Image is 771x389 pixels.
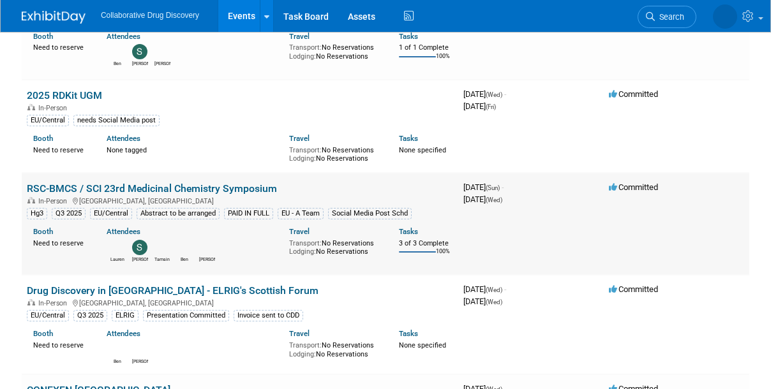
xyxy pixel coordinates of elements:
[463,194,502,204] span: [DATE]
[132,357,148,365] div: Mariana Vaschetto
[132,59,148,67] div: Susana Tomasio
[504,89,506,99] span: -
[399,32,418,41] a: Tasks
[73,115,160,126] div: needs Social Media post
[289,227,310,236] a: Travel
[436,53,450,70] td: 100%
[289,239,322,247] span: Transport:
[399,134,418,143] a: Tasks
[609,284,658,294] span: Committed
[33,32,53,41] a: Booth
[154,240,170,255] img: Tamsin Lamont
[486,298,502,305] span: (Wed)
[132,44,147,59] img: Susana Tomasio
[154,255,170,263] div: Tamsin Lamont
[486,184,500,191] span: (Sun)
[27,208,47,219] div: Hg3
[132,342,147,357] img: Mariana Vaschetto
[289,32,310,41] a: Travel
[463,182,504,192] span: [DATE]
[289,146,322,154] span: Transport:
[110,44,125,59] img: Ben Retamal
[107,134,140,143] a: Attendees
[27,310,69,321] div: EU/Central
[289,41,380,61] div: No Reservations No Reservations
[33,41,87,52] div: Need to reserve
[199,255,215,263] div: Mariana Vaschetto
[33,339,87,350] div: Need to reserve
[33,329,53,338] a: Booth
[33,134,53,143] a: Booth
[132,240,147,255] img: Susana Tomasio
[177,255,193,263] div: Ben Retamal
[73,310,107,321] div: Q3 2025
[463,297,502,306] span: [DATE]
[27,195,453,205] div: [GEOGRAPHIC_DATA], [GEOGRAPHIC_DATA]
[27,284,318,297] a: Drug Discovery in [GEOGRAPHIC_DATA] - ELRIG's Scottish Forum
[638,6,696,28] a: Search
[27,115,69,126] div: EU/Central
[143,310,229,321] div: Presentation Committed
[609,182,658,192] span: Committed
[27,299,35,305] img: In-Person Event
[463,101,496,111] span: [DATE]
[107,32,140,41] a: Attendees
[27,89,102,101] a: 2025 RDKit UGM
[289,143,380,163] div: No Reservations No Reservations
[107,227,140,236] a: Attendees
[502,182,504,192] span: -
[177,240,192,255] img: Ben Retamal
[27,197,35,203] img: In-Person Event
[38,299,71,307] span: In-Person
[399,43,453,52] div: 1 of 1 Complete
[486,103,496,110] span: (Fri)
[399,146,446,154] span: None specified
[38,104,71,112] span: In-Person
[110,59,126,67] div: Ben Retamal
[463,89,506,99] span: [DATE]
[33,237,87,248] div: Need to reserve
[436,248,450,265] td: 100%
[112,310,138,321] div: ELRIG
[399,227,418,236] a: Tasks
[713,4,737,29] img: Mel Berg
[486,196,502,203] span: (Wed)
[655,12,684,22] span: Search
[132,255,148,263] div: Susana Tomasio
[289,134,310,143] a: Travel
[399,341,446,349] span: None specified
[289,339,380,358] div: No Reservations No Reservations
[278,208,324,219] div: EU - A Team
[27,297,453,307] div: [GEOGRAPHIC_DATA], [GEOGRAPHIC_DATA]
[289,237,380,256] div: No Reservations No Reservations
[289,341,322,349] span: Transport:
[33,227,53,236] a: Booth
[289,43,322,52] span: Transport:
[199,240,214,255] img: Mariana Vaschetto
[224,208,273,219] div: PAID IN FULL
[289,329,310,338] a: Travel
[90,208,132,219] div: EU/Central
[289,154,316,163] span: Lodging:
[101,11,199,20] span: Collaborative Drug Discovery
[27,104,35,110] img: In-Person Event
[38,197,71,205] span: In-Person
[154,59,170,67] div: Mariana Vaschetto
[504,284,506,294] span: -
[110,255,126,263] div: Lauren Kossy
[110,240,125,255] img: Lauren Kossy
[289,350,316,358] span: Lodging:
[289,52,316,61] span: Lodging:
[609,89,658,99] span: Committed
[110,357,126,365] div: Ben Retamal
[27,182,277,194] a: RSC-BMCS / SCI 23rd Medicinal Chemistry Symposium
[399,239,453,248] div: 3 of 3 Complete
[463,284,506,294] span: [DATE]
[33,143,87,155] div: Need to reserve
[486,286,502,293] span: (Wed)
[399,329,418,338] a: Tasks
[328,208,412,219] div: Social Media Post Schd
[110,342,125,357] img: Ben Retamal
[107,143,280,155] div: None tagged
[22,11,86,24] img: ExhibitDay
